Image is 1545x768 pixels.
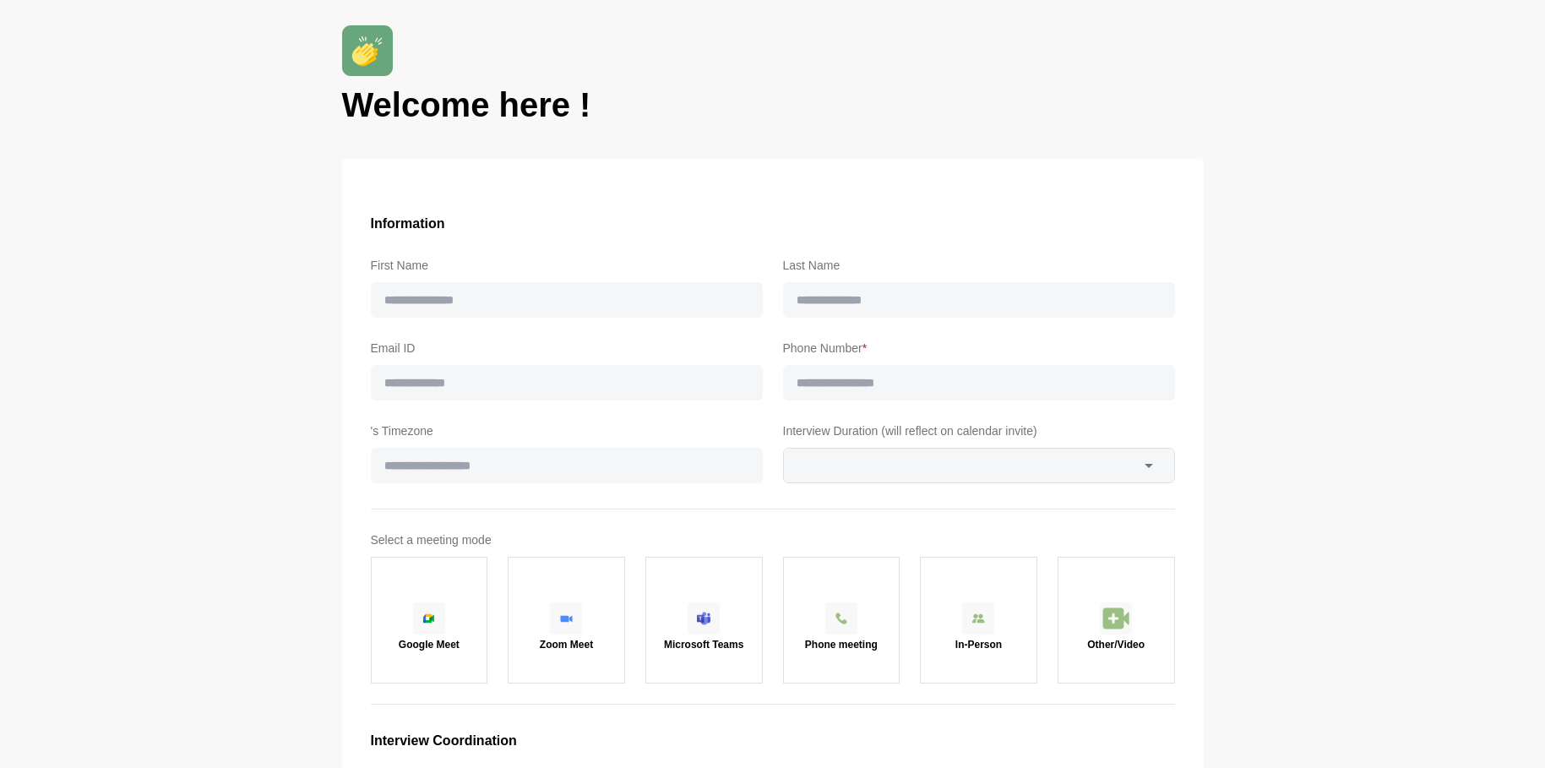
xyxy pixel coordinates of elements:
label: Select a meeting mode [371,530,1175,550]
h3: Interview Coordination [371,730,1175,752]
label: First Name [371,255,763,275]
p: Other/Video [1087,640,1145,650]
p: Microsoft Teams [664,640,743,650]
p: Phone meeting [805,640,878,650]
label: Email ID [371,338,763,358]
label: Phone Number [783,338,1175,358]
p: Zoom Meet [540,640,593,650]
label: Interview Duration (will reflect on calendar invite) [783,421,1175,441]
label: Last Name [783,255,1175,275]
p: Google Meet [399,640,460,650]
p: In-Person [955,640,1002,650]
h1: Welcome here ! [342,83,1204,127]
label: 's Timezone [371,421,763,441]
h3: Information [371,213,1175,235]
